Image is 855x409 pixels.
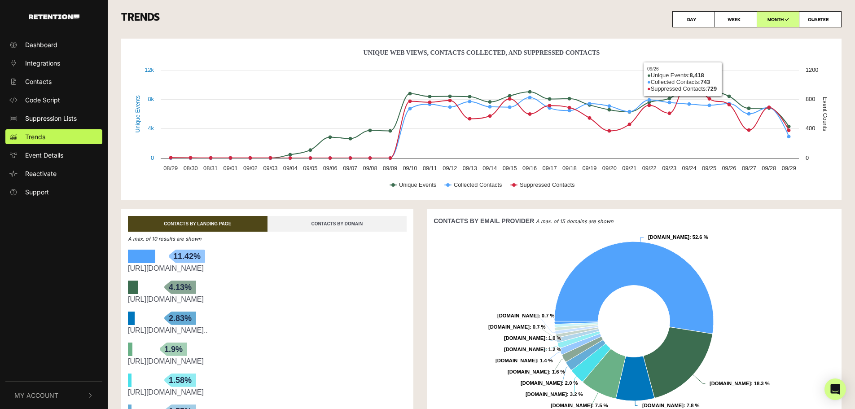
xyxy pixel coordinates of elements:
tspan: [DOMAIN_NAME] [551,403,592,408]
text: 09/21 [622,165,636,172]
text: 09/20 [602,165,617,172]
em: A max. of 15 domains are shown [536,218,614,224]
tspan: [DOMAIN_NAME] [521,380,562,386]
tspan: [DOMAIN_NAME] [504,335,545,341]
text: : 0.7 % [497,313,554,318]
span: Code Script [25,95,60,105]
div: Open Intercom Messenger [824,378,846,400]
span: 4.13% [164,281,196,294]
span: My Account [14,391,58,400]
span: 2.83% [164,312,196,325]
text: 09/29 [782,165,796,172]
text: 08/31 [203,165,218,172]
span: Dashboard [25,40,57,49]
text: 09/19 [582,165,596,172]
span: 1.58% [164,374,196,387]
text: Unique Web Views, Contacts Collected, And Suppressed Contacts [364,49,600,56]
text: 0 [806,154,809,161]
a: [URL][DOMAIN_NAME] [128,264,204,272]
span: Trends [25,132,45,141]
a: [URL][DOMAIN_NAME] [128,388,204,396]
text: : 1.0 % [504,335,561,341]
label: WEEK [715,11,757,27]
text: 09/14 [482,165,497,172]
text: 400 [806,125,815,132]
span: Integrations [25,58,60,68]
text: : 1.2 % [504,347,561,352]
text: 800 [806,96,815,102]
a: Integrations [5,56,102,70]
tspan: [DOMAIN_NAME] [497,313,539,318]
text: Collected Contacts [454,181,502,188]
span: Suppression Lists [25,114,77,123]
em: A max. of 10 results are shown [128,236,202,242]
a: Dashboard [5,37,102,52]
label: QUARTER [799,11,842,27]
span: Event Details [25,150,63,160]
text: 09/25 [702,165,716,172]
text: 09/23 [662,165,676,172]
div: https://www.levenger.com/collections/all/badge:clearance [128,387,407,398]
img: Retention.com [29,14,79,19]
text: : 3.2 % [526,391,583,397]
span: Support [25,187,49,197]
tspan: [DOMAIN_NAME] [526,391,567,397]
span: 11.42% [169,250,205,263]
text: 09/11 [423,165,437,172]
text: 09/05 [303,165,317,172]
text: Suppressed Contacts [520,181,574,188]
div: https://www.levenger.com/products/new-york-public-library-half-pint-delivery-tote-bag [128,325,407,336]
text: 09/18 [562,165,577,172]
a: [URL][DOMAIN_NAME].. [128,326,208,334]
text: 09/07 [343,165,357,172]
a: CONTACTS BY LANDING PAGE [128,216,267,232]
text: 12k [145,66,154,73]
a: Contacts [5,74,102,89]
span: 1.9% [160,343,187,356]
text: : 1.4 % [495,358,552,363]
text: 08/29 [163,165,178,172]
a: Trends [5,129,102,144]
a: Reactivate [5,166,102,181]
tspan: [DOMAIN_NAME] [488,324,530,330]
text: 09/22 [642,165,657,172]
text: 09/13 [463,165,477,172]
text: 09/09 [383,165,397,172]
text: 09/01 [224,165,238,172]
a: Event Details [5,148,102,163]
span: Contacts [25,77,52,86]
button: My Account [5,382,102,409]
text: : 7.5 % [551,403,608,408]
tspan: [DOMAIN_NAME] [642,403,684,408]
a: Suppression Lists [5,111,102,126]
tspan: [DOMAIN_NAME] [648,234,689,240]
label: DAY [672,11,715,27]
text: 09/28 [762,165,776,172]
tspan: [DOMAIN_NAME] [508,369,549,374]
text: 09/26 [722,165,736,172]
a: [URL][DOMAIN_NAME] [128,357,204,365]
text: Unique Events [399,181,436,188]
text: 09/02 [243,165,258,172]
text: 09/03 [263,165,277,172]
a: CONTACTS BY DOMAIN [267,216,407,232]
text: 09/24 [682,165,697,172]
text: 09/15 [503,165,517,172]
text: 4k [148,125,154,132]
text: Unique Events [134,95,141,132]
h3: TRENDS [121,11,842,27]
strong: CONTACTS BY EMAIL PROVIDER [434,217,534,224]
svg: Unique Web Views, Contacts Collected, And Suppressed Contacts [128,45,835,198]
text: 09/16 [522,165,537,172]
text: Event Counts [822,97,829,132]
a: [URL][DOMAIN_NAME] [128,295,204,303]
div: https://www.levenger.com/ [128,263,407,274]
text: : 52.6 % [648,234,708,240]
span: Reactivate [25,169,57,178]
text: 09/17 [543,165,557,172]
a: Support [5,185,102,199]
text: 09/27 [742,165,756,172]
text: 08/30 [184,165,198,172]
text: 09/06 [323,165,338,172]
text: 8k [148,96,154,102]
